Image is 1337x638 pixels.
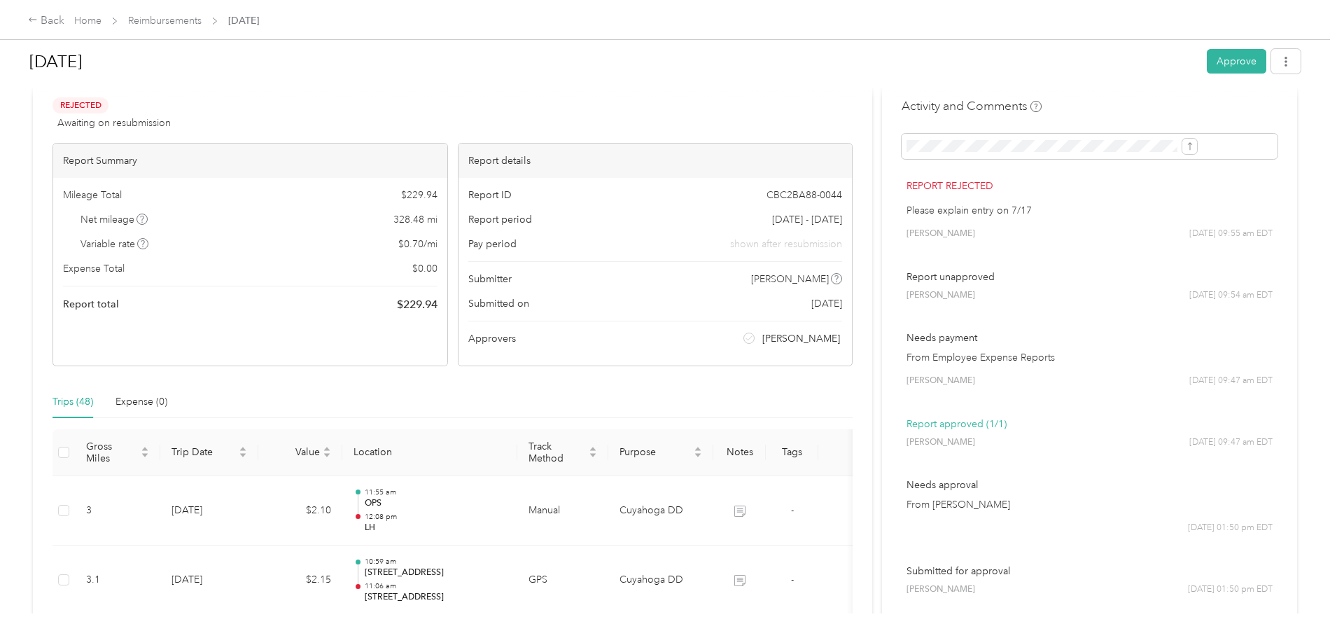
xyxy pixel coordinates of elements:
span: caret-down [589,451,597,459]
span: Submitted on [468,296,529,311]
span: caret-up [589,445,597,453]
td: Cuyahoga DD [608,476,713,546]
p: Needs payment [906,331,1273,345]
span: caret-down [694,451,702,459]
th: Tags [766,429,818,476]
span: Purpose [619,446,691,458]
p: 11:06 am [365,581,506,591]
span: [PERSON_NAME] [906,436,975,449]
p: Report rejected [906,179,1273,193]
td: $2.10 [258,476,342,546]
p: Report unapproved [906,270,1273,284]
span: caret-down [141,451,149,459]
span: Track Method [528,441,586,464]
iframe: Everlance-gr Chat Button Frame [1259,560,1337,638]
th: Purpose [608,429,713,476]
p: Needs approval [906,478,1273,492]
div: Expense (0) [115,394,167,410]
div: Report Summary [53,144,447,178]
th: Location [342,429,517,476]
h4: Activity and Comments [902,97,1042,115]
div: Trips (48) [52,394,93,410]
td: [DATE] [160,476,258,546]
span: caret-up [141,445,149,453]
th: Track Method [517,429,608,476]
span: Rejected [52,97,108,113]
div: Report details [458,144,853,178]
span: caret-up [323,445,331,453]
span: caret-down [239,451,247,459]
span: [PERSON_NAME] [906,583,975,596]
th: Trip Date [160,429,258,476]
p: 11:55 am [365,487,506,497]
span: [DATE] 01:50 pm EDT [1188,583,1273,596]
span: caret-up [239,445,247,453]
p: Submitted for approval [906,564,1273,578]
span: Report total [63,297,119,312]
span: [PERSON_NAME] [751,272,829,286]
p: From Employee Expense Reports [906,350,1273,365]
span: [DATE] 09:47 am EDT [1189,436,1273,449]
span: Pay period [468,237,517,251]
span: Gross Miles [86,441,138,464]
span: Awaiting on resubmission [57,116,171,130]
span: caret-down [323,451,331,459]
span: Variable rate [80,237,149,251]
a: Home [74,15,101,27]
div: Back [28,13,64,29]
span: $ 229.94 [401,188,437,202]
p: 10:59 am [365,557,506,567]
td: [DATE] [160,546,258,616]
button: Approve [1207,49,1266,74]
p: [STREET_ADDRESS] [365,567,506,579]
span: Net mileage [80,212,148,227]
td: GPS [517,546,608,616]
span: [PERSON_NAME] [906,375,975,387]
td: 3 [75,476,160,546]
th: Notes [713,429,766,476]
span: CBC2BA88-0044 [766,188,842,202]
span: $ 0.00 [412,261,437,276]
span: [DATE] - [DATE] [772,212,842,227]
span: [DATE] 09:47 am EDT [1189,375,1273,387]
span: - [791,574,794,585]
p: From [PERSON_NAME] [906,497,1273,512]
span: [DATE] [228,13,259,28]
span: Trip Date [171,446,236,458]
a: Reimbursements [128,15,202,27]
span: Value [269,446,320,458]
p: [STREET_ADDRESS] [365,591,506,604]
span: caret-up [694,445,702,453]
span: [DATE] 09:54 am EDT [1189,289,1273,302]
p: OPS [365,497,506,510]
span: [PERSON_NAME] [906,289,975,302]
span: [PERSON_NAME] [906,228,975,240]
span: Approvers [468,331,516,346]
span: Mileage Total [63,188,122,202]
span: $ 229.94 [397,296,437,313]
span: [PERSON_NAME] [762,331,840,346]
h1: Jul 2025 [29,45,1197,78]
span: 328.48 mi [393,212,437,227]
th: Value [258,429,342,476]
p: Please explain entry on 7/17 [906,203,1273,218]
span: [DATE] 09:55 am EDT [1189,228,1273,240]
span: Expense Total [63,261,125,276]
span: Report period [468,212,532,227]
p: Report approved (1/1) [906,417,1273,431]
span: $ 0.70 / mi [398,237,437,251]
td: Manual [517,476,608,546]
span: - [791,504,794,516]
span: [DATE] 01:50 pm EDT [1188,522,1273,534]
td: Cuyahoga DD [608,546,713,616]
p: LH [365,522,506,534]
p: 12:08 pm [365,512,506,522]
th: Gross Miles [75,429,160,476]
td: 3.1 [75,546,160,616]
span: Report ID [468,188,512,202]
span: Submitter [468,272,512,286]
span: [DATE] [811,296,842,311]
td: $2.15 [258,546,342,616]
span: shown after resubmission [730,237,842,251]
